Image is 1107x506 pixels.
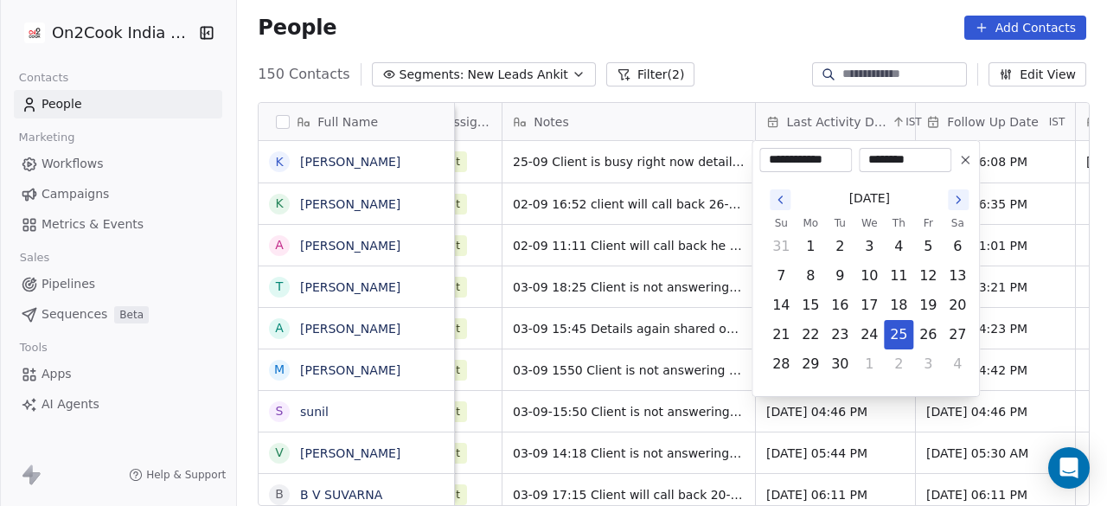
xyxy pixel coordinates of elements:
button: Tuesday, September 30th, 2025 [826,350,854,378]
button: Monday, September 29th, 2025 [797,350,824,378]
button: Go to the Previous Month [770,189,790,210]
button: Saturday, September 6th, 2025 [944,233,971,260]
button: Tuesday, September 16th, 2025 [826,291,854,319]
button: Sunday, September 7th, 2025 [767,262,795,290]
button: Friday, October 3rd, 2025 [914,350,942,378]
button: Thursday, September 11th, 2025 [885,262,912,290]
button: Monday, September 15th, 2025 [797,291,824,319]
button: Go to the Next Month [948,189,969,210]
button: Saturday, October 4th, 2025 [944,350,971,378]
button: Sunday, September 28th, 2025 [767,350,795,378]
button: Sunday, September 14th, 2025 [767,291,795,319]
button: Sunday, August 31st, 2025 [767,233,795,260]
button: Today, Thursday, September 25th, 2025, selected [885,321,912,349]
button: Saturday, September 27th, 2025 [944,321,971,349]
button: Wednesday, September 3rd, 2025 [855,233,883,260]
button: Sunday, September 21st, 2025 [767,321,795,349]
th: Saturday [943,215,972,232]
button: Friday, September 12th, 2025 [914,262,942,290]
th: Wednesday [854,215,884,232]
th: Tuesday [825,215,854,232]
button: Monday, September 22nd, 2025 [797,321,824,349]
button: Wednesday, September 17th, 2025 [855,291,883,319]
button: Thursday, September 18th, 2025 [885,291,912,319]
button: Tuesday, September 9th, 2025 [826,262,854,290]
button: Wednesday, September 24th, 2025 [855,321,883,349]
th: Thursday [884,215,913,232]
button: Tuesday, September 2nd, 2025 [826,233,854,260]
button: Thursday, October 2nd, 2025 [885,350,912,378]
button: Thursday, September 4th, 2025 [885,233,912,260]
button: Saturday, September 13th, 2025 [944,262,971,290]
table: September 2025 [766,215,972,379]
th: Sunday [766,215,796,232]
button: Saturday, September 20th, 2025 [944,291,971,319]
button: Wednesday, September 10th, 2025 [855,262,883,290]
th: Friday [913,215,943,232]
button: Monday, September 1st, 2025 [797,233,824,260]
button: Friday, September 19th, 2025 [914,291,942,319]
button: Friday, September 5th, 2025 [914,233,942,260]
button: Friday, September 26th, 2025 [914,321,942,349]
button: Tuesday, September 23rd, 2025 [826,321,854,349]
button: Wednesday, October 1st, 2025 [855,350,883,378]
button: Monday, September 8th, 2025 [797,262,824,290]
span: [DATE] [849,189,890,208]
th: Monday [796,215,825,232]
